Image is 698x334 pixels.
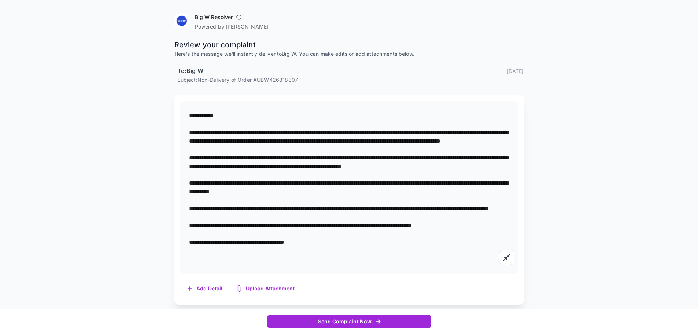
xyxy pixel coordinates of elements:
[177,76,524,84] p: Subject: Non-Delivery of Order AUBW426818897
[180,281,230,296] button: Add Detail
[195,23,269,30] p: Powered by [PERSON_NAME]
[195,14,233,21] h6: Big W Resolver
[174,50,524,58] p: Here's the message we'll instantly deliver to Big W . You can make edits or add attachments below.
[230,281,302,296] button: Upload Attachment
[507,67,524,75] p: [DATE]
[267,315,431,329] button: Send Complaint Now
[177,66,203,76] h6: To: Big W
[174,14,189,28] img: Big W
[174,39,524,50] p: Review your complaint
